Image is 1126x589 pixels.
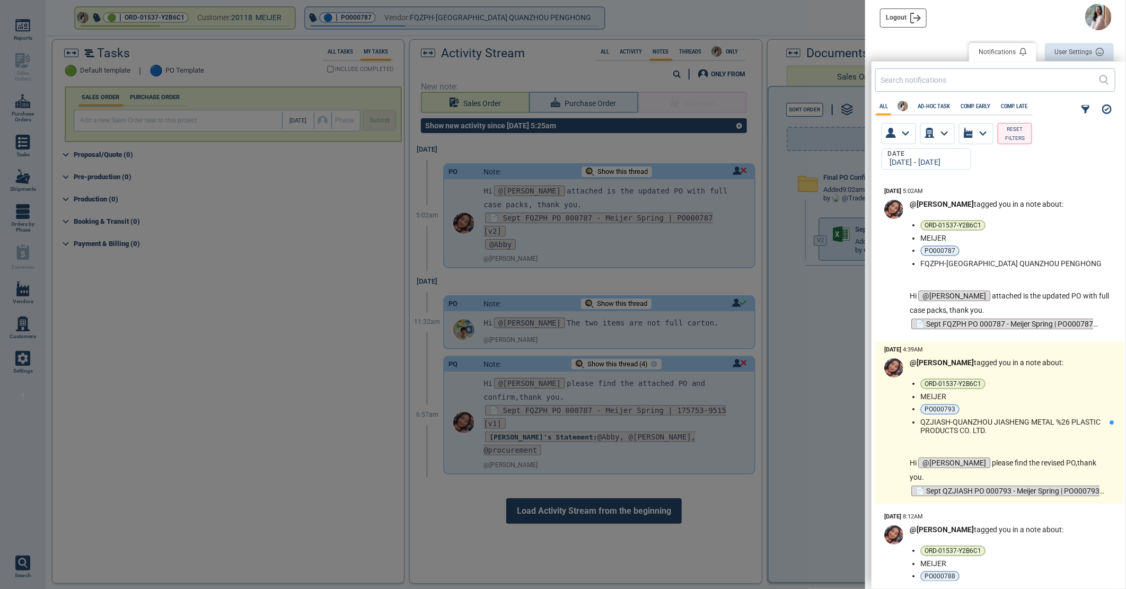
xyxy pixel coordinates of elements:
label: 4:39AM [884,347,923,354]
label: 8:12AM [884,514,923,521]
label: AD-HOC TASK [914,103,953,109]
span: PO000787 [925,248,955,254]
img: Avatar [884,525,903,544]
input: Search notifications [881,72,1099,87]
span: 📄 Sept FQZPH PO 000787 - Meijer Spring | PO000787 [v2] [910,319,1093,344]
span: PO000793 [925,406,955,412]
p: Hi attached is the updated PO with full case packs, thank you. [910,289,1110,317]
span: @[PERSON_NAME] [918,458,990,468]
img: Avatar [1085,4,1112,30]
button: User Settings [1045,43,1114,61]
span: 📄 Sept QZJIASH PO 000793 - Meijer Spring | PO000793 [v2] [910,486,1099,511]
span: PO000788 [925,573,955,579]
p: Hi please find the revised PO,thank you. [910,456,1110,484]
span: ORD-01537-Y2B6C1 [925,548,981,554]
li: QZJIASH-QUANZHOU JIASHENG METAL %26 PLASTIC PRODUCTS CO. LTD. [920,418,1105,435]
span: tagged you in a note about: [910,525,1063,534]
button: Notifications [969,43,1036,61]
li: MEIJER [920,559,1105,568]
span: tagged you in a note about: [910,200,1063,208]
strong: [DATE] [884,188,901,195]
label: COMP. LATE [998,103,1031,109]
label: 5:02AM [884,188,923,195]
button: Logout [880,8,927,28]
div: grid [872,183,1123,581]
strong: [DATE] [884,513,901,520]
button: RESET FILTERS [998,123,1032,144]
li: MEIJER [920,392,1105,401]
img: Avatar [898,101,908,111]
div: [DATE] - [DATE] [886,159,962,168]
img: Avatar [884,358,903,377]
strong: @[PERSON_NAME] [910,200,974,208]
label: All [876,103,891,109]
strong: @[PERSON_NAME] [910,525,974,534]
span: RESET FILTERS [1002,125,1027,143]
img: Avatar [884,200,903,219]
span: @[PERSON_NAME] [918,291,990,301]
span: tagged you in a note about: [910,358,1063,367]
strong: [DATE] [884,346,901,353]
span: ORD-01537-Y2B6C1 [925,381,981,387]
li: MEIJER [920,234,1105,242]
legend: Date [886,151,906,158]
li: FQZPH-[GEOGRAPHIC_DATA] QUANZHOU PENGHONG [920,259,1105,268]
span: ORD-01537-Y2B6C1 [925,222,981,228]
label: COMP. EARLY [957,103,993,109]
strong: @[PERSON_NAME] [910,358,974,367]
div: outlined primary button group [969,43,1114,64]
